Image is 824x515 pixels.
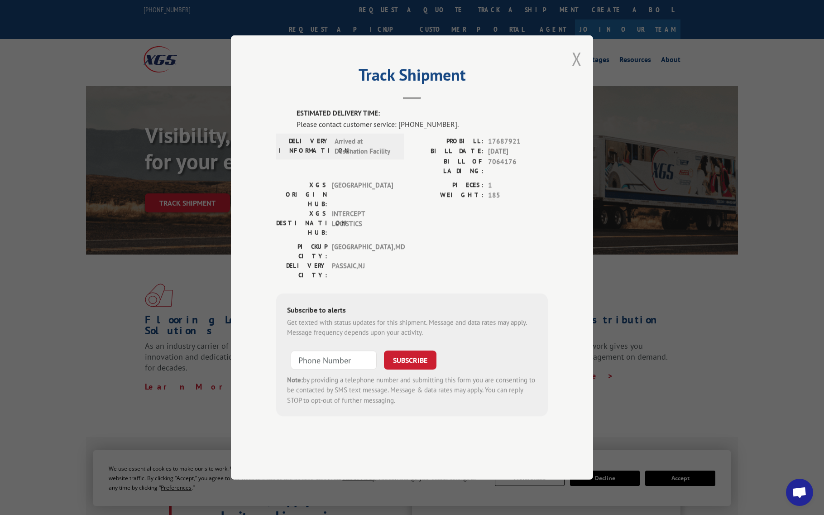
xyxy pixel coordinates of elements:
button: SUBSCRIBE [384,351,436,370]
label: DELIVERY INFORMATION: [279,136,330,157]
span: 1 [488,180,548,191]
label: DELIVERY CITY: [276,261,327,280]
label: XGS ORIGIN HUB: [276,180,327,209]
span: INTERCEPT LOGISTICS [332,209,393,237]
button: Close modal [572,47,582,71]
span: PASSAIC , NJ [332,261,393,280]
span: [GEOGRAPHIC_DATA] [332,180,393,209]
label: PROBILL: [412,136,484,147]
input: Phone Number [291,351,377,370]
span: [GEOGRAPHIC_DATA] , MD [332,242,393,261]
span: 17687921 [488,136,548,147]
div: Subscribe to alerts [287,304,537,318]
span: Arrived at Destination Facility [335,136,396,157]
label: PIECES: [412,180,484,191]
label: XGS DESTINATION HUB: [276,209,327,237]
label: PICKUP CITY: [276,242,327,261]
span: 7064176 [488,157,548,176]
div: by providing a telephone number and submitting this form you are consenting to be contacted by SM... [287,375,537,406]
div: Open chat [786,479,813,506]
label: ESTIMATED DELIVERY TIME: [297,108,548,119]
div: Get texted with status updates for this shipment. Message and data rates may apply. Message frequ... [287,318,537,338]
label: BILL DATE: [412,146,484,157]
label: WEIGHT: [412,190,484,201]
span: [DATE] [488,146,548,157]
h2: Track Shipment [276,68,548,86]
span: 185 [488,190,548,201]
strong: Note: [287,375,303,384]
div: Please contact customer service: [PHONE_NUMBER]. [297,119,548,130]
label: BILL OF LADING: [412,157,484,176]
